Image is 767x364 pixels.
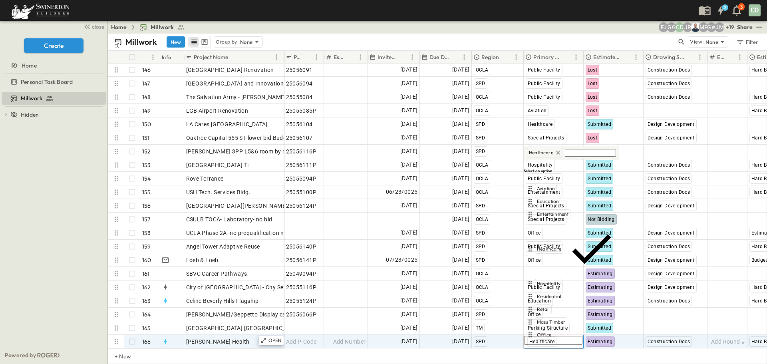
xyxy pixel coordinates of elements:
span: City of [GEOGRAPHIC_DATA] - City Services Building [186,283,322,291]
p: 155 [142,188,151,196]
span: [DATE] [400,106,417,115]
span: Design Development [648,230,695,236]
span: [DATE] [400,201,417,210]
p: 153 [142,161,151,169]
button: CD [748,4,761,17]
div: Christopher Detar (christopher.detar@swinerton.com) [675,22,684,32]
p: 146 [142,66,151,74]
span: OCLA [476,298,489,304]
span: 25055124P [286,297,317,305]
button: Sort [562,53,571,62]
button: kanban view [199,37,209,47]
div: Share [737,23,753,31]
p: + New [115,352,119,360]
p: Primary Market [533,53,561,61]
p: 159 [142,243,151,251]
p: 166 [142,338,151,346]
button: Menu [272,52,281,62]
span: [DATE] [452,119,469,129]
span: Aviation [528,108,547,113]
div: Mass Timber [525,317,618,327]
span: Celine Beverly Hills Flagship [186,297,259,305]
span: [DATE] [400,79,417,88]
p: 160 [142,256,151,264]
p: 147 [142,80,150,88]
span: 25056104 [286,120,313,128]
button: Menu [356,52,365,62]
button: Menu [631,52,641,62]
span: [GEOGRAPHIC_DATA] and Innovation Center [186,80,303,88]
span: [DATE] [452,92,469,101]
div: Residential [525,292,618,301]
button: Filter [733,36,761,48]
div: Filter [736,38,759,46]
span: TM [476,325,483,331]
span: [DATE] [400,92,417,101]
span: OCLA [476,176,489,181]
span: [PERSON_NAME] 3PP L5&6 room by room breakout required [186,147,344,155]
span: Construction Docs [648,67,690,73]
p: Estimate Status [593,53,621,61]
p: 152 [142,147,151,155]
span: Loeb & Loeb [186,256,219,264]
span: [DATE] [400,337,417,346]
img: 6c363589ada0b36f064d841b69d3a419a338230e66bb0a533688fa5cc3e9e735.png [10,2,71,19]
button: Sort [501,53,509,62]
span: 25055094P [286,175,317,183]
span: SPD [476,257,485,263]
span: [PERSON_NAME] Health [186,338,250,346]
span: Construction Docs [648,339,690,344]
span: Design Development [648,203,695,209]
div: Entertainment [525,209,618,219]
span: SPD [476,121,485,127]
span: Lost [588,81,598,86]
button: Create [24,38,83,53]
span: Construction Docs [648,81,690,86]
nav: breadcrumbs [111,23,190,31]
button: Sort [451,53,459,62]
button: Sort [230,53,238,62]
p: Drawing Status [653,53,685,61]
span: [GEOGRAPHIC_DATA] [GEOGRAPHIC_DATA] Structure [186,324,327,332]
p: 3 [740,4,743,10]
span: 25056141P [286,256,317,264]
span: Lost [588,67,598,73]
span: Construction Docs [648,162,690,168]
span: 25056124P [286,202,317,210]
div: Healthcare [525,222,618,276]
button: Sort [622,53,631,62]
div: Gerrad Gerber (gerrad.gerber@swinerton.com) [667,22,676,32]
span: [DATE] [400,269,417,278]
div: Millworktest [2,92,106,105]
span: [DATE] [452,215,469,224]
span: [DATE] [400,282,417,292]
div: Info [162,46,171,68]
p: 163 [142,297,151,305]
span: SPD [476,81,485,86]
span: [DATE] [400,160,417,169]
span: Lost [588,135,598,141]
span: SPD [476,339,485,344]
div: Madison Pagdilao (madison.pagdilao@swinerton.com) [699,22,708,32]
span: Retail [537,306,550,312]
span: [DATE] [452,174,469,183]
span: OCLA [476,271,489,276]
p: P-Code [294,53,301,61]
h6: 2 [724,4,726,11]
span: [DATE] [452,255,469,265]
span: Construction Docs [648,94,690,100]
span: SPD [476,135,485,141]
span: SPD [476,312,485,317]
p: 158 [142,229,151,237]
span: OCLA [476,284,489,290]
span: Design Development [648,284,695,290]
p: Group by: [216,38,238,46]
a: Millwork [139,23,185,31]
span: [DATE] [400,323,417,332]
span: Design Development [648,257,695,263]
span: Construction Docs [648,176,690,181]
button: Sort [347,53,356,62]
button: test [754,22,764,32]
span: [DATE] [400,310,417,319]
div: Jonathan M. Hansen (johansen@swinerton.com) [715,22,724,32]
